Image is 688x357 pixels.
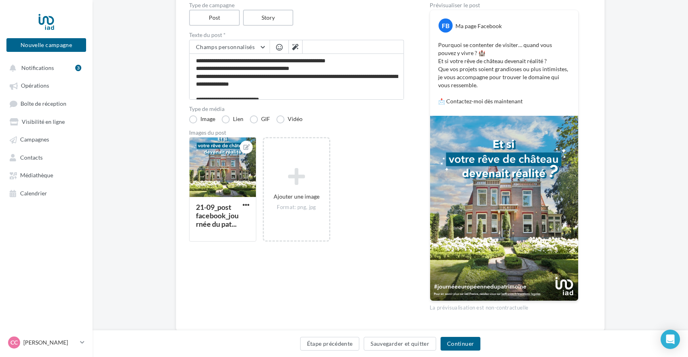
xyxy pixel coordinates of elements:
[430,2,579,8] div: Prévisualiser le post
[5,132,88,146] a: Campagnes
[364,337,436,351] button: Sauvegarder et quitter
[189,10,240,26] label: Post
[5,96,88,111] a: Boîte de réception
[196,203,239,228] div: 21-09_post facebook_journée du pat...
[20,172,53,179] span: Médiathèque
[441,337,480,351] button: Continuer
[22,118,65,125] span: Visibilité en ligne
[5,60,84,75] button: Notifications 3
[21,82,49,89] span: Opérations
[5,168,88,182] a: Médiathèque
[20,136,49,143] span: Campagnes
[21,100,66,107] span: Boîte de réception
[222,115,243,123] label: Lien
[189,2,404,8] label: Type de campagne
[196,43,255,50] span: Champs personnalisés
[189,115,215,123] label: Image
[430,301,579,312] div: La prévisualisation est non-contractuelle
[75,65,81,71] div: 3
[6,38,86,52] button: Nouvelle campagne
[243,10,294,26] label: Story
[190,40,270,54] button: Champs personnalisés
[189,106,404,112] label: Type de média
[6,335,86,350] a: CC [PERSON_NAME]
[10,339,18,347] span: CC
[5,78,88,92] a: Opérations
[23,339,77,347] p: [PERSON_NAME]
[300,337,360,351] button: Étape précédente
[20,190,47,197] span: Calendrier
[5,150,88,164] a: Contacts
[189,32,404,38] label: Texte du post *
[20,154,43,161] span: Contacts
[455,22,502,30] div: Ma page Facebook
[250,115,270,123] label: GIF
[5,186,88,200] a: Calendrier
[276,115,303,123] label: Vidéo
[438,41,570,105] p: Pourquoi se contenter de visiter… quand vous pouvez y vivre ? 🏰 Et si votre rêve de château deven...
[189,130,404,135] div: Images du post
[661,330,680,349] div: Open Intercom Messenger
[21,64,54,71] span: Notifications
[5,114,88,129] a: Visibilité en ligne
[439,18,453,33] div: FB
